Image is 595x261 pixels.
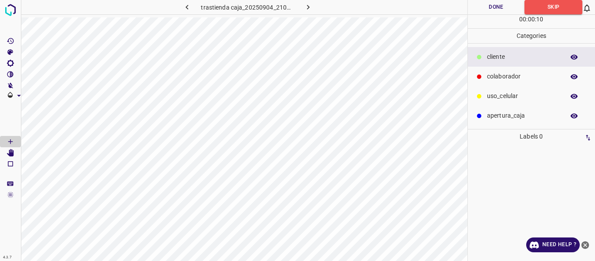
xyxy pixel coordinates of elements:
p: uso_celular [487,92,560,101]
p: 10 [536,15,543,24]
a: Need Help ? [526,237,580,252]
p: 00 [519,15,526,24]
p: apertura_caja [487,111,560,120]
p: 00 [528,15,535,24]
p: Labels 0 [470,129,593,144]
p: cliente [487,52,560,61]
h6: trastienda caja_20250904_210432_372454.jpg [201,2,294,14]
img: logo [3,2,18,18]
div: 4.3.7 [1,254,14,261]
button: close-help [580,237,591,252]
p: colaborador [487,72,560,81]
div: : : [519,15,543,28]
